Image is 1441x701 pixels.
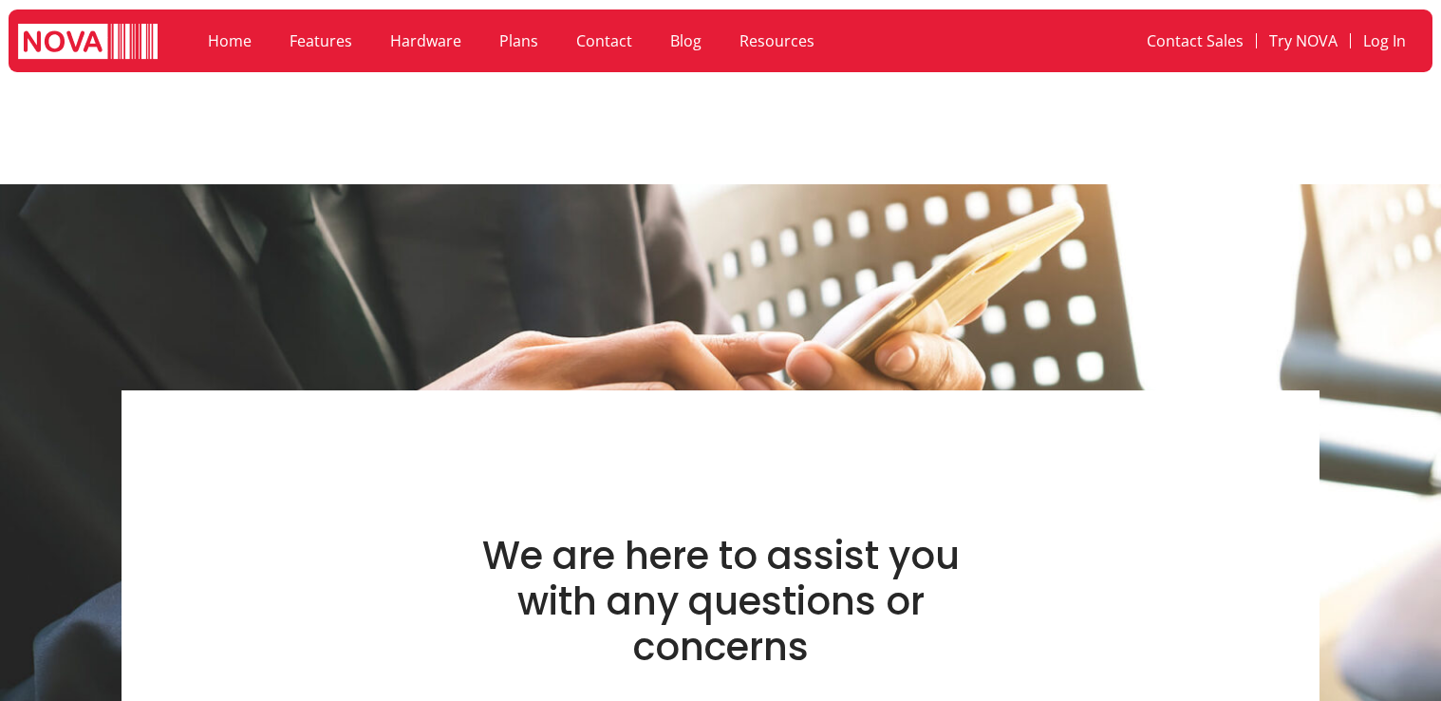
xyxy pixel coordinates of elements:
[445,533,996,670] h1: We are here to assist you with any questions or concerns
[189,19,271,63] a: Home
[271,19,371,63] a: Features
[1351,19,1418,63] a: Log In
[557,19,651,63] a: Contact
[371,19,480,63] a: Hardware
[189,19,991,63] nav: Menu
[480,19,557,63] a: Plans
[720,19,833,63] a: Resources
[18,24,158,63] img: logo white
[1257,19,1350,63] a: Try NOVA
[1134,19,1256,63] a: Contact Sales
[651,19,720,63] a: Blog
[1010,19,1418,63] nav: Menu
